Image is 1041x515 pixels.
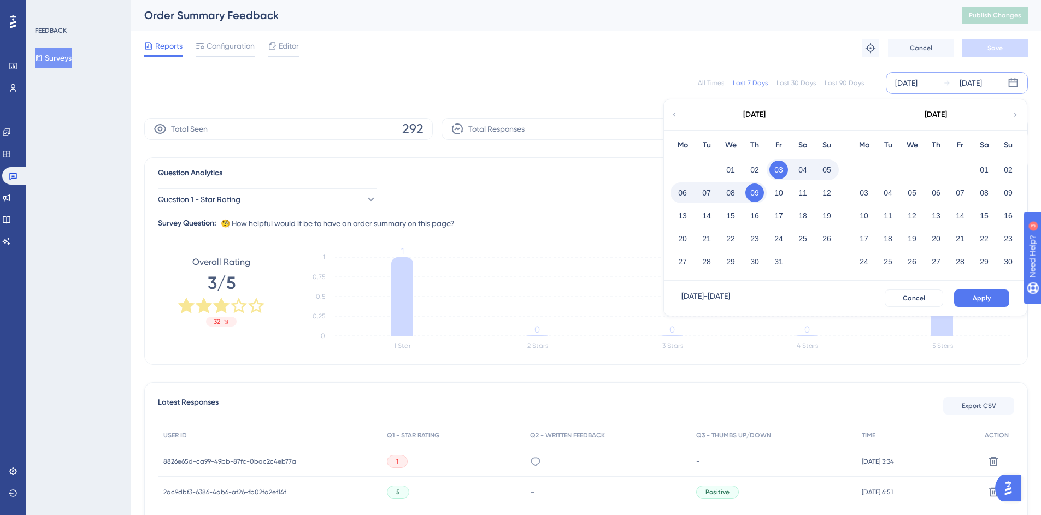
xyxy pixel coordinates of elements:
tspan: 0 [669,324,675,335]
button: 04 [793,161,812,179]
button: 20 [927,229,945,248]
button: 26 [903,252,921,271]
div: Mo [671,139,695,152]
button: 17 [855,229,873,248]
span: TIME [862,431,875,440]
button: 26 [817,229,836,248]
button: 01 [975,161,993,179]
button: Cancel [888,39,954,57]
button: 21 [697,229,716,248]
span: Save [987,44,1003,52]
span: Overall Rating [192,256,250,269]
span: 32 [214,317,220,326]
button: 13 [927,206,945,225]
tspan: 0 [321,332,325,340]
span: Positive [705,488,730,496]
span: 🧐 How helpful would it be to have an order summary on this page? [221,217,455,230]
div: Fr [948,139,972,152]
button: 02 [745,161,764,179]
button: 29 [721,252,740,271]
tspan: 0.5 [316,293,325,300]
button: 28 [951,252,969,271]
div: Order Summary Feedback [144,8,935,23]
button: 05 [903,183,921,202]
button: 15 [721,206,740,225]
div: We [900,139,924,152]
button: 22 [975,229,993,248]
div: FEEDBACK [35,26,67,35]
button: 18 [793,206,812,225]
button: Apply [954,289,1009,307]
button: 11 [793,183,812,202]
div: 3 [76,5,79,14]
button: 06 [673,183,692,202]
button: 09 [999,183,1018,202]
button: 08 [721,183,740,202]
span: [DATE] 6:51 [862,488,893,496]
button: 08 [975,183,993,202]
button: Question 1 - Star Rating [158,188,377,210]
text: 5 Stars [932,342,953,350]
button: 13 [673,206,692,225]
text: 1 Star [394,342,411,350]
button: 18 [879,229,897,248]
span: Cancel [910,44,932,52]
tspan: 0 [804,324,810,335]
button: 04 [879,183,897,202]
tspan: 1 [401,246,404,257]
button: Cancel [885,289,943,307]
button: 31 [769,252,788,271]
button: 16 [745,206,764,225]
button: 25 [793,229,812,248]
button: Surveys [35,48,72,68]
button: Export CSV [943,397,1014,415]
span: Reports [155,39,183,52]
span: 5 [396,488,400,496]
button: 14 [697,206,716,225]
tspan: 0.25 [313,312,325,320]
span: [DATE] 3:34 [862,457,894,466]
tspan: 1 [323,253,325,261]
span: USER ID [163,431,187,440]
div: Last 30 Days [777,79,816,87]
div: [DATE] [925,108,947,121]
button: 16 [999,206,1018,225]
span: Q2 - WRITTEN FEEDBACK [530,431,605,440]
div: Last 90 Days [825,79,864,87]
div: Su [815,139,839,152]
button: 25 [879,252,897,271]
button: 28 [697,252,716,271]
button: 07 [697,183,716,202]
button: 24 [855,252,873,271]
div: Su [996,139,1020,152]
span: Apply [973,294,991,303]
span: Total Responses [468,122,525,135]
span: ACTION [985,431,1009,440]
div: Sa [972,139,996,152]
button: 21 [951,229,969,248]
span: Latest Responses [158,396,219,416]
span: 1 [396,457,398,466]
span: Need Help? [26,3,68,16]
span: Cancel [903,294,925,303]
button: 30 [999,252,1018,271]
div: [DATE] [743,108,766,121]
span: Q3 - THUMBS UP/DOWN [696,431,771,440]
div: Sa [791,139,815,152]
text: 4 Stars [797,342,818,350]
button: 17 [769,206,788,225]
div: Mo [852,139,876,152]
button: 20 [673,229,692,248]
button: 15 [975,206,993,225]
button: 23 [999,229,1018,248]
div: We [719,139,743,152]
span: Total Seen [171,122,208,135]
div: [DATE] [895,76,918,90]
button: 30 [745,252,764,271]
button: 12 [817,183,836,202]
text: 2 Stars [527,342,548,350]
span: Publish Changes [969,11,1021,20]
button: 01 [721,161,740,179]
div: All Times [698,79,724,87]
